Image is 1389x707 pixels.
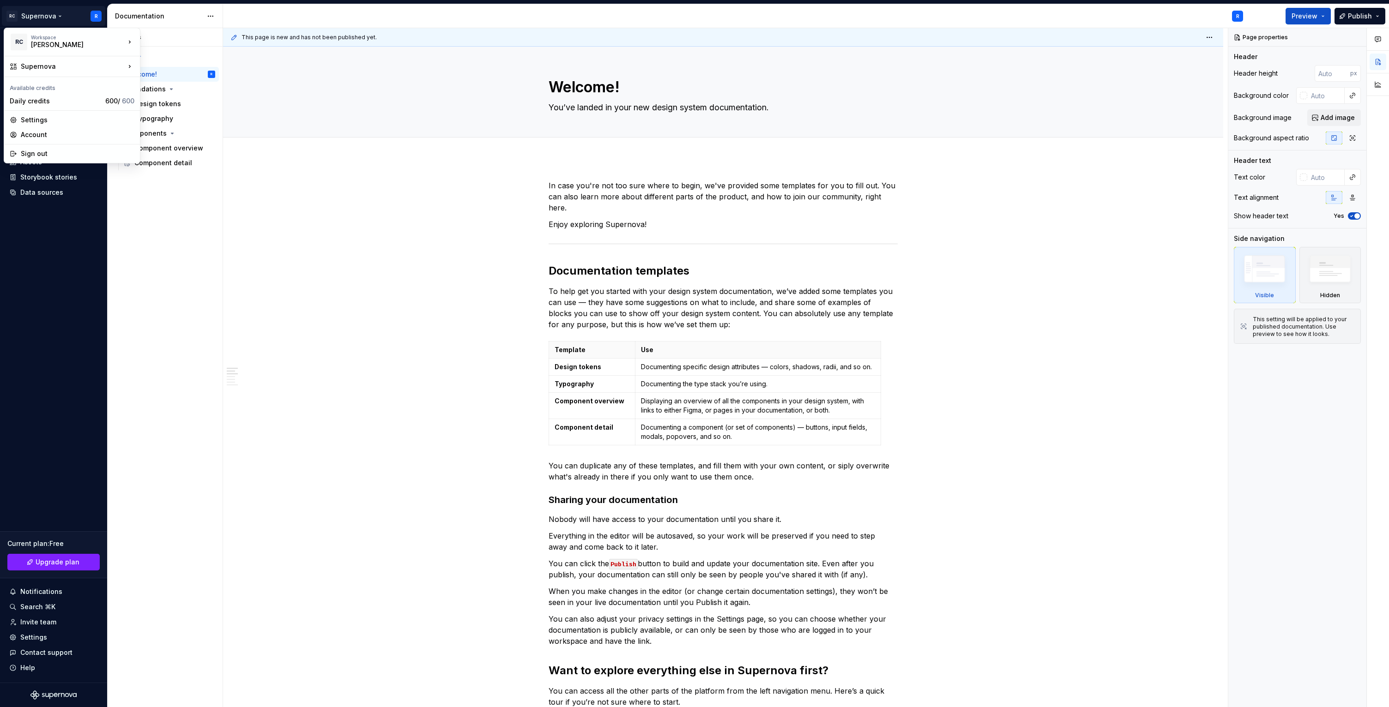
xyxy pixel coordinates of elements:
div: Account [21,130,134,139]
div: Workspace [31,35,125,40]
div: [PERSON_NAME] [31,40,109,49]
div: Supernova [21,62,125,71]
div: Available credits [6,79,138,94]
div: RC [11,34,27,50]
div: Settings [21,115,134,125]
span: 600 / [105,97,134,105]
span: 600 [122,97,134,105]
div: Daily credits [10,96,102,106]
div: Sign out [21,149,134,158]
